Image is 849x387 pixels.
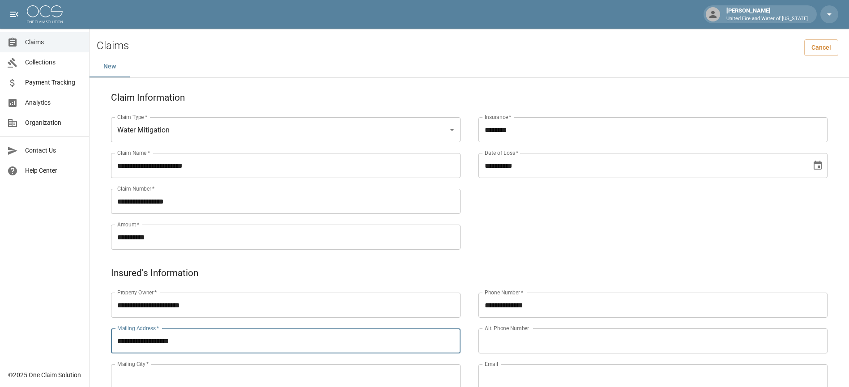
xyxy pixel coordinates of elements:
label: Date of Loss [485,149,518,157]
div: © 2025 One Claim Solution [8,370,81,379]
label: Mailing Address [117,324,159,332]
span: Help Center [25,166,82,175]
label: Insurance [485,113,511,121]
button: New [90,56,130,77]
span: Analytics [25,98,82,107]
div: Water Mitigation [111,117,461,142]
button: Choose date, selected date is Sep 9, 2025 [809,157,827,174]
label: Mailing City [117,360,149,368]
h2: Claims [97,39,129,52]
label: Amount [117,221,140,228]
div: dynamic tabs [90,56,849,77]
label: Claim Name [117,149,150,157]
label: Property Owner [117,289,157,296]
label: Email [485,360,498,368]
label: Alt. Phone Number [485,324,529,332]
label: Claim Type [117,113,147,121]
span: Payment Tracking [25,78,82,87]
img: ocs-logo-white-transparent.png [27,5,63,23]
span: Contact Us [25,146,82,155]
p: United Fire and Water of [US_STATE] [726,15,808,23]
span: Organization [25,118,82,128]
div: [PERSON_NAME] [723,6,811,22]
a: Cancel [804,39,838,56]
label: Phone Number [485,289,523,296]
button: open drawer [5,5,23,23]
label: Claim Number [117,185,154,192]
span: Claims [25,38,82,47]
span: Collections [25,58,82,67]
